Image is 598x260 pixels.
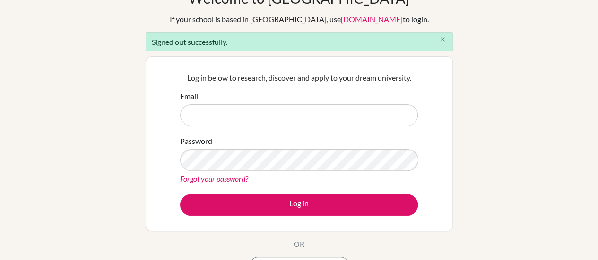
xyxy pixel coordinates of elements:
div: If your school is based in [GEOGRAPHIC_DATA], use to login. [170,14,429,25]
i: close [439,36,446,43]
label: Password [180,135,212,147]
a: [DOMAIN_NAME] [341,15,403,24]
a: Forgot your password? [180,174,248,183]
p: Log in below to research, discover and apply to your dream university. [180,72,418,84]
button: Close [433,33,452,47]
p: OR [294,238,304,250]
button: Log in [180,194,418,216]
label: Email [180,91,198,102]
div: Signed out successfully. [146,32,453,51]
